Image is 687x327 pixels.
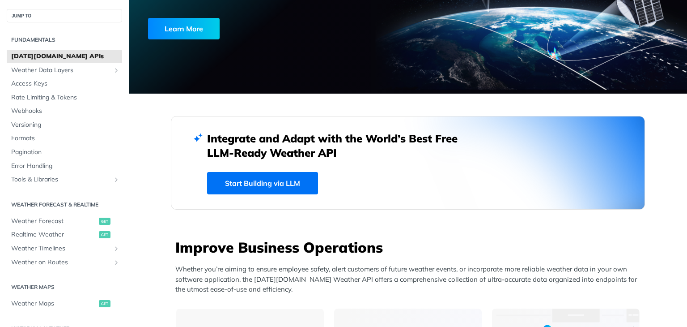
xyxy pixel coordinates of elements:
a: Rate Limiting & Tokens [7,91,122,104]
p: Whether you’re aiming to ensure employee safety, alert customers of future weather events, or inc... [175,264,645,295]
a: Formats [7,132,122,145]
span: Weather Forecast [11,217,97,226]
span: get [99,218,110,225]
span: get [99,231,110,238]
a: Error Handling [7,159,122,173]
span: Webhooks [11,107,120,116]
span: Rate Limiting & Tokens [11,93,120,102]
a: Weather TimelinesShow subpages for Weather Timelines [7,242,122,255]
span: [DATE][DOMAIN_NAME] APIs [11,52,120,61]
a: Realtime Weatherget [7,228,122,241]
span: Realtime Weather [11,230,97,239]
a: [DATE][DOMAIN_NAME] APIs [7,50,122,63]
h2: Weather Forecast & realtime [7,201,122,209]
button: Show subpages for Weather Data Layers [113,67,120,74]
a: Pagination [7,146,122,159]
a: Start Building via LLM [207,172,318,194]
h3: Improve Business Operations [175,237,645,257]
a: Learn More [148,18,364,39]
span: Formats [11,134,120,143]
h2: Integrate and Adapt with the World’s Best Free LLM-Ready Weather API [207,131,471,160]
button: Show subpages for Tools & Libraries [113,176,120,183]
a: Weather on RoutesShow subpages for Weather on Routes [7,256,122,269]
a: Weather Forecastget [7,215,122,228]
a: Weather Mapsget [7,297,122,310]
h2: Weather Maps [7,283,122,291]
h2: Fundamentals [7,36,122,44]
a: Versioning [7,118,122,132]
button: Show subpages for Weather Timelines [113,245,120,252]
div: Learn More [148,18,220,39]
span: get [99,300,110,307]
span: Versioning [11,120,120,129]
span: Access Keys [11,79,120,88]
a: Webhooks [7,104,122,118]
button: JUMP TO [7,9,122,22]
span: Error Handling [11,162,120,171]
span: Tools & Libraries [11,175,110,184]
a: Tools & LibrariesShow subpages for Tools & Libraries [7,173,122,186]
span: Pagination [11,148,120,157]
a: Weather Data LayersShow subpages for Weather Data Layers [7,64,122,77]
span: Weather on Routes [11,258,110,267]
span: Weather Timelines [11,244,110,253]
span: Weather Data Layers [11,66,110,75]
button: Show subpages for Weather on Routes [113,259,120,266]
a: Access Keys [7,77,122,90]
span: Weather Maps [11,299,97,308]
